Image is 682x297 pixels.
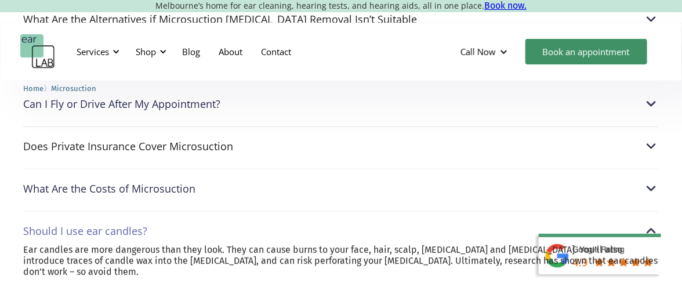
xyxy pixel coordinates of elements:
div: Call Now [451,34,520,69]
a: Microsuction [51,82,96,93]
div: What Are the Costs of Microsuction [23,183,195,194]
img: What Are the Costs of Microsuction [644,181,659,196]
div: Does Private Insurance Cover Microsuction [23,140,233,152]
div: Shop [129,34,170,69]
div: What Are the Alternatives if Microsuction [MEDICAL_DATA] Removal Isn’t SuitableWhat Are the Alter... [23,12,659,27]
img: Can I Fly or Drive After My Appointment? [644,96,659,111]
nav: Should I use ear candles?Should I use ear candles? [23,244,659,289]
a: home [20,34,55,69]
li: 〉 [23,82,51,95]
div: Services [70,34,123,69]
a: About [209,35,252,68]
div: Should I use ear candles?Should I use ear candles? [23,223,659,238]
div: Can I Fly or Drive After My Appointment?Can I Fly or Drive After My Appointment? [23,96,659,111]
img: What Are the Alternatives if Microsuction Earwax Removal Isn’t Suitable [644,12,659,27]
div: Call Now [460,46,496,57]
p: Ear candles are more dangerous than they look. They can cause burns to your face, hair, scalp, [M... [23,244,659,278]
span: Microsuction [51,84,96,93]
a: Home [23,82,43,93]
span: Home [23,84,43,93]
div: What Are the Alternatives if Microsuction [MEDICAL_DATA] Removal Isn’t Suitable [23,13,417,25]
a: Book an appointment [525,39,647,64]
div: Should I use ear candles? [23,225,147,237]
img: Does Private Insurance Cover Microsuction [644,139,659,154]
a: Blog [173,35,209,68]
div: Shop [136,46,156,57]
div: What Are the Costs of MicrosuctionWhat Are the Costs of Microsuction [23,181,659,196]
a: Contact [252,35,300,68]
img: Should I use ear candles? [644,223,659,238]
div: Does Private Insurance Cover MicrosuctionDoes Private Insurance Cover Microsuction [23,139,659,154]
div: Can I Fly or Drive After My Appointment? [23,98,220,110]
div: Services [77,46,109,57]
